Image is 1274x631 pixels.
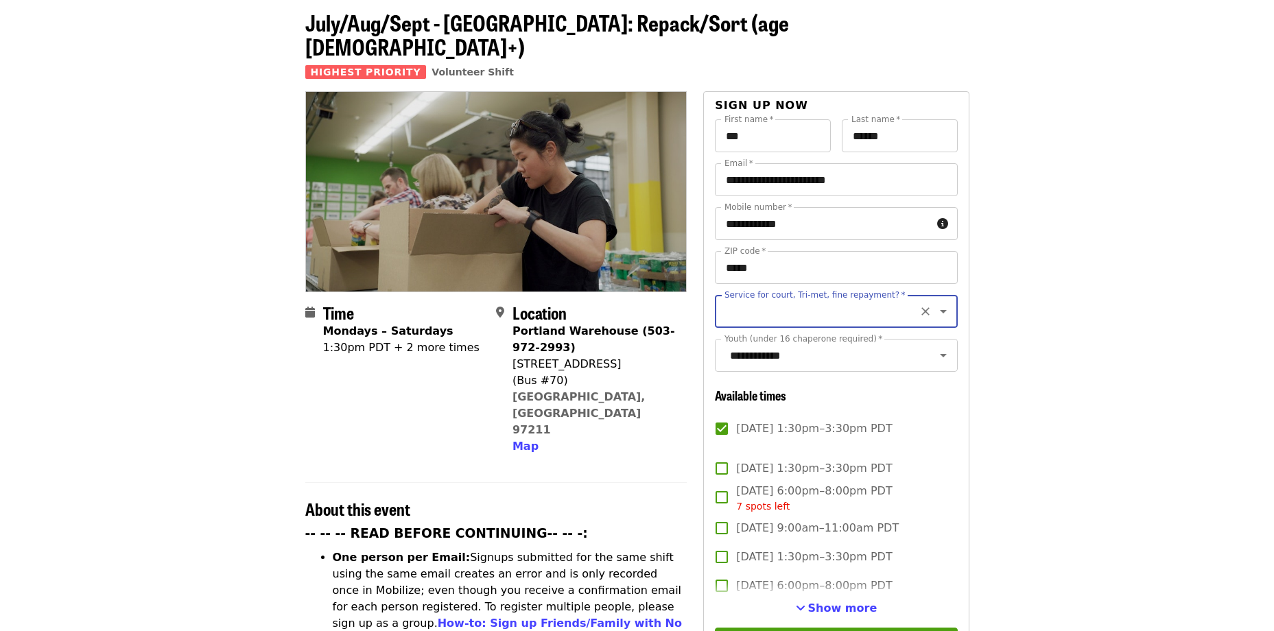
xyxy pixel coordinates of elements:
[916,302,935,321] button: Clear
[715,386,786,404] span: Available times
[512,356,676,372] div: [STREET_ADDRESS]
[724,335,882,343] label: Youth (under 16 chaperone required)
[305,497,410,521] span: About this event
[306,92,687,291] img: July/Aug/Sept - Portland: Repack/Sort (age 8+) organized by Oregon Food Bank
[496,306,504,319] i: map-marker-alt icon
[736,520,899,536] span: [DATE] 9:00am–11:00am PDT
[323,300,354,324] span: Time
[724,159,753,167] label: Email
[512,438,539,455] button: Map
[736,483,892,514] span: [DATE] 6:00pm–8:00pm PDT
[715,251,957,284] input: ZIP code
[937,217,948,230] i: circle-info icon
[512,440,539,453] span: Map
[851,115,900,123] label: Last name
[305,65,427,79] span: Highest Priority
[736,578,892,594] span: [DATE] 6:00pm–8:00pm PDT
[715,207,931,240] input: Mobile number
[715,163,957,196] input: Email
[808,602,877,615] span: Show more
[323,324,453,337] strong: Mondays – Saturdays
[934,302,953,321] button: Open
[736,501,790,512] span: 7 spots left
[724,291,906,299] label: Service for court, Tri-met, fine repayment?
[724,247,766,255] label: ZIP code
[512,300,567,324] span: Location
[842,119,958,152] input: Last name
[736,420,892,437] span: [DATE] 1:30pm–3:30pm PDT
[724,203,792,211] label: Mobile number
[512,324,675,354] strong: Portland Warehouse (503-972-2993)
[305,526,588,540] strong: -- -- -- READ BEFORE CONTINUING-- -- -:
[323,340,480,356] div: 1:30pm PDT + 2 more times
[736,460,892,477] span: [DATE] 1:30pm–3:30pm PDT
[333,551,471,564] strong: One person per Email:
[715,119,831,152] input: First name
[512,372,676,389] div: (Bus #70)
[305,306,315,319] i: calendar icon
[715,99,808,112] span: Sign up now
[934,346,953,365] button: Open
[796,600,877,617] button: See more timeslots
[305,6,789,62] span: July/Aug/Sept - [GEOGRAPHIC_DATA]: Repack/Sort (age [DEMOGRAPHIC_DATA]+)
[432,67,514,78] a: Volunteer Shift
[512,390,646,436] a: [GEOGRAPHIC_DATA], [GEOGRAPHIC_DATA] 97211
[736,549,892,565] span: [DATE] 1:30pm–3:30pm PDT
[724,115,774,123] label: First name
